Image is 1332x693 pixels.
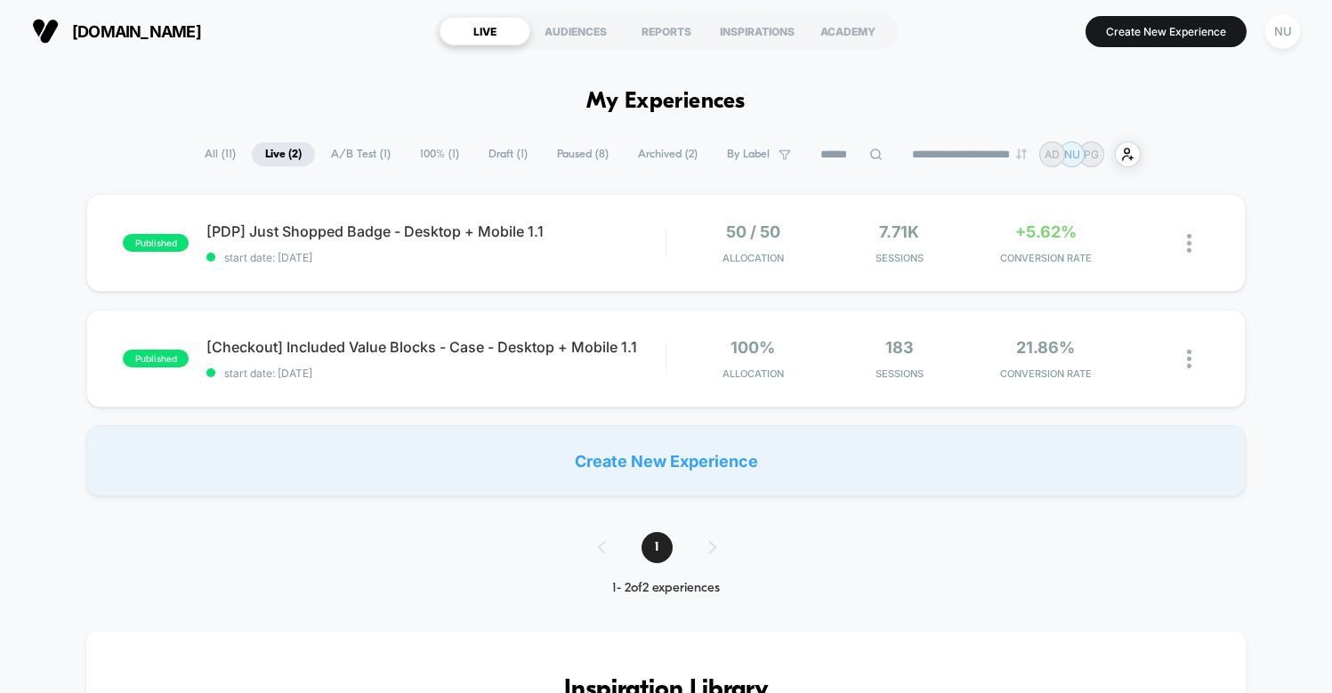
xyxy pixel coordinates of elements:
[530,17,621,45] div: AUDIENCES
[206,338,665,356] span: [Checkout] Included Value Blocks - Case - Desktop + Mobile 1.1
[642,532,673,563] span: 1
[977,252,1114,264] span: CONVERSION RATE
[1260,13,1305,50] button: NU
[625,142,711,166] span: Archived ( 2 )
[1086,16,1247,47] button: Create New Experience
[885,338,914,357] span: 183
[727,148,770,161] span: By Label
[586,89,746,115] h1: My Experiences
[879,222,919,241] span: 7.71k
[440,17,530,45] div: LIVE
[27,17,206,45] button: [DOMAIN_NAME]
[731,338,775,357] span: 100%
[723,367,784,380] span: Allocation
[1016,149,1027,159] img: end
[803,17,893,45] div: ACADEMY
[1016,338,1075,357] span: 21.86%
[206,222,665,240] span: [PDP] Just Shopped Badge - Desktop + Mobile 1.1
[977,367,1114,380] span: CONVERSION RATE
[86,425,1245,496] div: Create New Experience
[1187,350,1191,368] img: close
[123,234,189,252] span: published
[407,142,472,166] span: 100% ( 1 )
[723,252,784,264] span: Allocation
[206,251,665,264] span: start date: [DATE]
[831,252,968,264] span: Sessions
[72,22,201,41] span: [DOMAIN_NAME]
[32,18,59,44] img: Visually logo
[123,350,189,367] span: published
[252,142,315,166] span: Live ( 2 )
[1045,148,1060,161] p: AD
[1187,234,1191,253] img: close
[475,142,541,166] span: Draft ( 1 )
[206,367,665,380] span: start date: [DATE]
[621,17,712,45] div: REPORTS
[726,222,780,241] span: 50 / 50
[1015,222,1077,241] span: +5.62%
[191,142,249,166] span: All ( 11 )
[1084,148,1099,161] p: PG
[831,367,968,380] span: Sessions
[1265,14,1300,49] div: NU
[1064,148,1080,161] p: NU
[712,17,803,45] div: INSPIRATIONS
[544,142,622,166] span: Paused ( 8 )
[580,581,752,596] div: 1 - 2 of 2 experiences
[318,142,404,166] span: A/B Test ( 1 )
